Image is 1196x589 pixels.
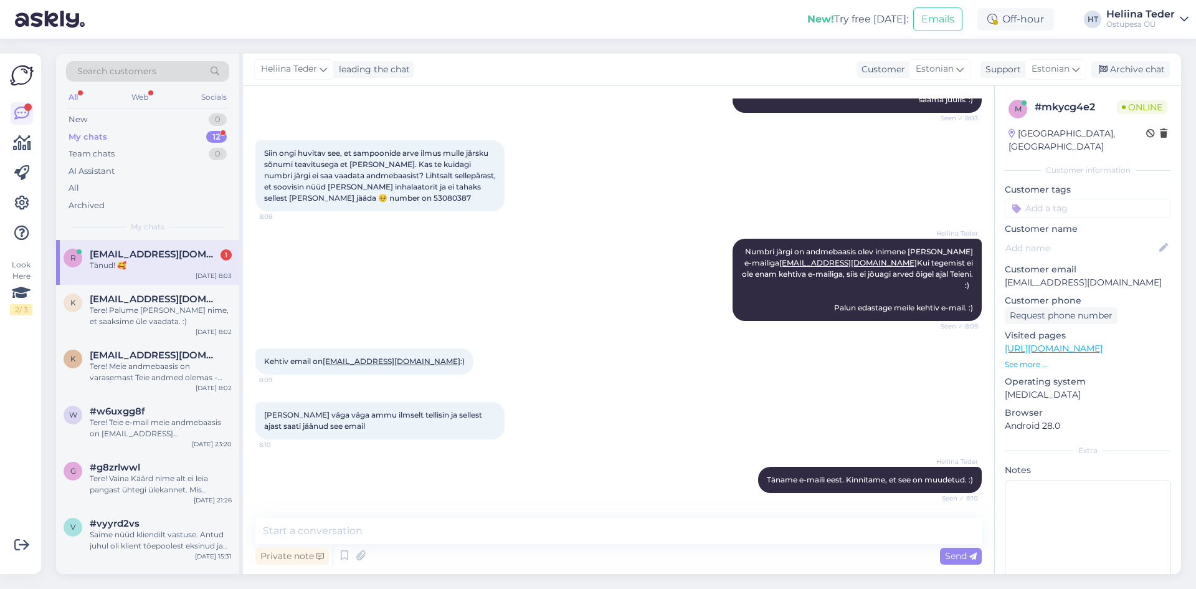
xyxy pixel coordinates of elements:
[194,496,232,505] div: [DATE] 21:26
[1005,464,1171,477] p: Notes
[931,113,978,123] span: Seen ✓ 8:03
[70,298,76,307] span: K
[334,63,410,76] div: leading the chat
[199,89,229,105] div: Socials
[977,8,1054,31] div: Off-hour
[221,249,232,261] div: 1
[1005,165,1171,176] div: Customer information
[1106,9,1189,29] a: Heliina TederOstupesa OÜ
[1005,294,1171,307] p: Customer phone
[90,260,232,271] div: Tänud! 🥰
[90,294,219,305] span: Kodukoristusjarvamaal@gmail.com
[259,440,306,449] span: 8:10
[69,410,77,419] span: w
[1091,61,1170,78] div: Archive chat
[767,475,973,484] span: Täname e-maili eest. Kinnitame, et see on muudetud. :)
[807,12,908,27] div: Try free [DATE]:
[1035,100,1117,115] div: # mkycg4e2
[69,148,115,160] div: Team chats
[1117,100,1167,114] span: Online
[1005,343,1103,354] a: [URL][DOMAIN_NAME]
[931,494,978,503] span: Seen ✓ 8:10
[66,89,80,105] div: All
[1015,104,1022,113] span: m
[1005,241,1157,255] input: Add name
[1032,62,1070,76] span: Estonian
[323,357,460,366] a: [EMAIL_ADDRESS][DOMAIN_NAME]
[916,62,954,76] span: Estonian
[1005,183,1171,196] p: Customer tags
[261,62,317,76] span: Heliina Teder
[69,165,115,178] div: AI Assistant
[1005,223,1171,236] p: Customer name
[931,457,978,466] span: Heliina Teder
[931,322,978,331] span: Seen ✓ 8:09
[69,182,79,194] div: All
[70,354,76,363] span: k
[90,305,232,327] div: Tere! Palume [PERSON_NAME] nime, et saaksime üle vaadata. :)
[90,350,219,361] span: konsingannemai170@gmail.com
[259,375,306,385] span: 8:09
[931,229,978,238] span: Heliina Teder
[807,13,834,25] b: New!
[10,304,32,315] div: 2 / 3
[1009,127,1146,153] div: [GEOGRAPHIC_DATA], [GEOGRAPHIC_DATA]
[192,439,232,449] div: [DATE] 23:20
[90,518,140,529] span: #vyyrd2vs
[857,63,905,76] div: Customer
[1005,375,1171,388] p: Operating system
[779,258,917,267] a: [EMAIL_ADDRESS][DOMAIN_NAME]
[77,65,156,78] span: Search customers
[1106,9,1175,19] div: Heliina Teder
[1005,329,1171,342] p: Visited pages
[69,199,105,212] div: Archived
[90,462,140,473] span: #g8zrlwwl
[742,247,975,312] span: Numbri järgi on andmebaasis olev inimene [PERSON_NAME] e-mailiga Kui tegemist ei ole enam kehtiva...
[209,113,227,126] div: 0
[264,410,484,431] span: [PERSON_NAME] väga väga ammu ilmselt tellisin ja sellest ajast saati jäänud see email
[945,550,977,562] span: Send
[90,406,145,417] span: #w6uxgg8f
[1005,276,1171,289] p: [EMAIL_ADDRESS][DOMAIN_NAME]
[1005,199,1171,218] input: Add a tag
[70,253,76,262] span: r
[209,148,227,160] div: 0
[90,529,232,552] div: Saime nüüd kliendilt vastuse. Antud juhul oli klient tõepoolest eksinud ja edastanud meile vale l...
[195,552,232,561] div: [DATE] 15:31
[1005,445,1171,456] div: Extra
[264,357,465,366] span: Kehtiv email on :)
[1005,359,1171,370] p: See more ...
[913,7,962,31] button: Emails
[196,271,232,280] div: [DATE] 8:03
[1005,388,1171,401] p: [MEDICAL_DATA]
[264,148,498,203] span: Siin ongi huvitav see, et sampoonide arve ilmus mulle järsku sõnumi teavitusega et [PERSON_NAME]....
[10,259,32,315] div: Look Here
[131,221,164,232] span: My chats
[10,64,34,87] img: Askly Logo
[259,212,306,221] span: 8:08
[206,131,227,143] div: 12
[69,131,107,143] div: My chats
[255,548,329,565] div: Private note
[1106,19,1175,29] div: Ostupesa OÜ
[1005,307,1118,324] div: Request phone number
[980,63,1021,76] div: Support
[69,113,87,126] div: New
[70,522,75,532] span: v
[1084,11,1101,28] div: HT
[90,249,219,260] span: ringohanna@gmail.com
[1005,419,1171,433] p: Android 28.0
[90,361,232,383] div: Tere! Meie andmebaasis on varasemast Teie andmed olemas - [EMAIL_ADDRESS][DOMAIN_NAME], 53504649
[90,473,232,496] div: Tere! Vaina Käärd nime alt ei leia pangast ühtegi ülekannet. Mis põhjusel teostasite ülekande [PE...
[196,327,232,337] div: [DATE] 8:02
[129,89,151,105] div: Web
[196,383,232,393] div: [DATE] 8:02
[1005,406,1171,419] p: Browser
[1005,263,1171,276] p: Customer email
[90,417,232,439] div: Tere! Teie e-mail meie andmebaasis on [EMAIL_ADDRESS][DOMAIN_NAME], kui see on vahepeal muutunud,...
[70,466,76,476] span: g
